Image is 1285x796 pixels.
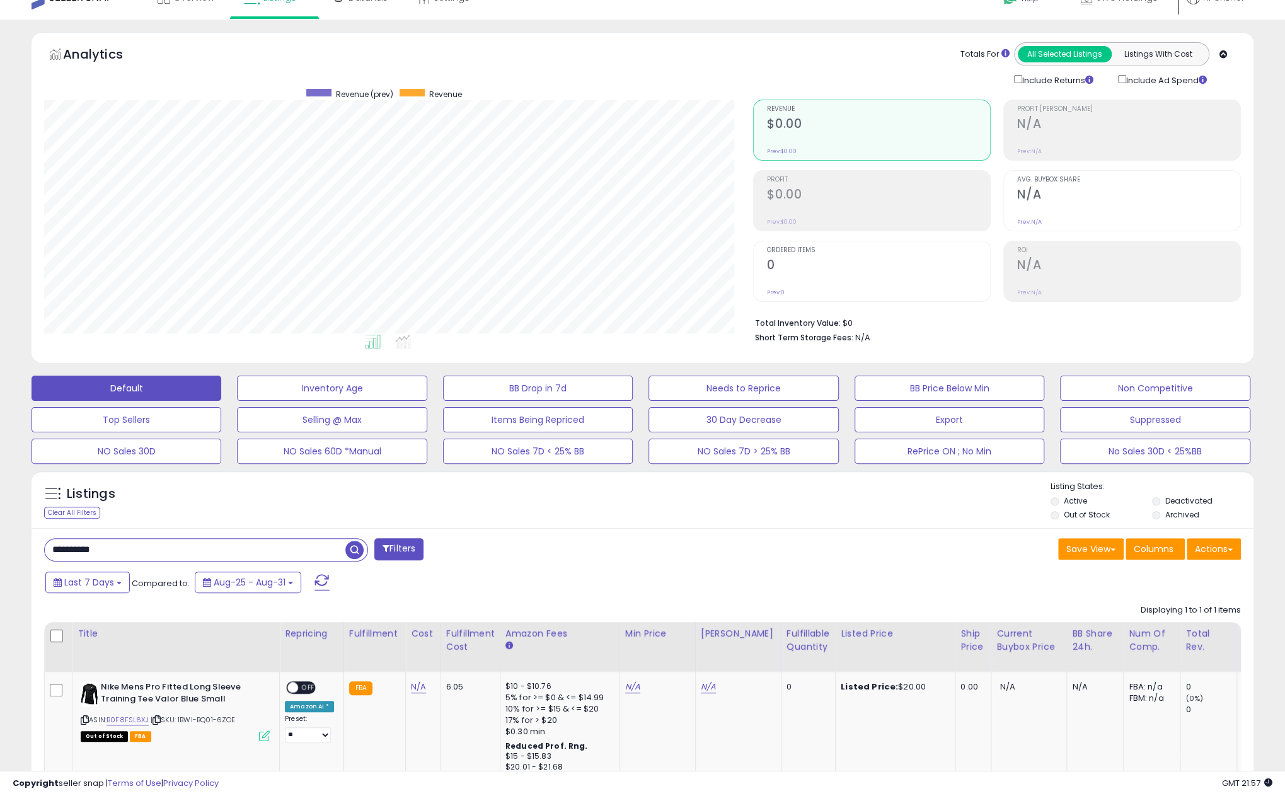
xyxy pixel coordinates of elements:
div: Fulfillment [349,627,400,640]
div: Fulfillment Cost [446,627,495,654]
h2: $0.00 [767,117,990,134]
small: Prev: N/A [1017,218,1042,226]
div: FBA: n/a [1129,681,1170,693]
div: 0 [1185,681,1236,693]
div: 0.00 [960,681,981,693]
div: [PERSON_NAME] [701,627,776,640]
div: 17% for > $20 [505,715,610,726]
label: Deactivated [1165,495,1212,506]
button: Actions [1187,538,1241,560]
small: Prev: N/A [1017,289,1042,296]
div: 0 [787,681,826,693]
div: Fulfillable Quantity [787,627,830,654]
button: Filters [374,538,424,560]
span: Profit [PERSON_NAME] [1017,106,1240,113]
a: N/A [625,681,640,693]
span: Profit [767,176,990,183]
span: N/A [1000,681,1015,693]
div: $15 - $15.83 [505,751,610,762]
span: FBA [130,731,151,742]
small: Prev: N/A [1017,147,1042,155]
a: N/A [701,681,716,693]
button: RePrice ON ; No Min [855,439,1044,464]
div: Amazon Fees [505,627,614,640]
label: Out of Stock [1064,509,1110,520]
div: 5% for >= $0 & <= $14.99 [505,692,610,703]
button: Export [855,407,1044,432]
h2: N/A [1017,117,1240,134]
div: Displaying 1 to 1 of 1 items [1141,604,1241,616]
div: $20.00 [841,681,945,693]
button: Last 7 Days [45,572,130,593]
button: BB Price Below Min [855,376,1044,401]
div: 0 [1185,704,1236,715]
span: Revenue [429,89,462,100]
b: Reduced Prof. Rng. [505,741,588,751]
div: Listed Price [841,627,950,640]
a: Terms of Use [108,777,161,789]
button: Columns [1126,538,1185,560]
h2: 0 [767,258,990,275]
div: Clear All Filters [44,507,100,519]
div: Repricing [285,627,338,640]
h5: Listings [67,485,115,503]
small: FBA [349,681,372,695]
button: Needs to Reprice [648,376,838,401]
b: Listed Price: [841,681,898,693]
li: $0 [755,314,1231,330]
div: 10% for >= $15 & <= $20 [505,703,610,715]
button: Save View [1058,538,1124,560]
div: Amazon AI * [285,701,334,712]
h2: N/A [1017,187,1240,204]
div: N/A [1072,681,1114,693]
small: Prev: $0.00 [767,147,797,155]
div: FBM: n/a [1129,693,1170,704]
h5: Analytics [63,45,147,66]
span: N/A [855,332,870,343]
h2: $0.00 [767,187,990,204]
span: Aug-25 - Aug-31 [214,576,285,589]
button: All Selected Listings [1018,46,1112,62]
div: BB Share 24h. [1072,627,1118,654]
span: Ordered Items [767,247,990,254]
div: Include Ad Spend [1109,72,1227,87]
span: OFF [298,683,318,693]
span: Revenue (prev) [336,89,393,100]
label: Active [1064,495,1087,506]
button: Listings With Cost [1111,46,1205,62]
div: Total Rev. [1185,627,1231,654]
small: (0%) [1185,693,1203,703]
span: Columns [1134,543,1173,555]
p: Listing States: [1051,481,1253,493]
div: $10 - $10.76 [505,681,610,692]
button: Selling @ Max [237,407,427,432]
span: Compared to: [132,577,190,589]
small: Amazon Fees. [505,640,513,652]
button: No Sales 30D < 25%BB [1060,439,1250,464]
small: Prev: $0.00 [767,218,797,226]
div: seller snap | | [13,778,219,790]
button: NO Sales 60D *Manual [237,439,427,464]
button: 30 Day Decrease [648,407,838,432]
strong: Copyright [13,777,59,789]
button: BB Drop in 7d [443,376,633,401]
div: Totals For [960,49,1010,61]
label: Archived [1165,509,1199,520]
button: Suppressed [1060,407,1250,432]
span: Avg. Buybox Share [1017,176,1240,183]
span: All listings that are currently out of stock and unavailable for purchase on Amazon [81,731,128,742]
button: Aug-25 - Aug-31 [195,572,301,593]
a: B0F8FSL6XJ [107,715,149,725]
span: ROI [1017,247,1240,254]
b: Total Inventory Value: [755,318,841,328]
div: Ship Price [960,627,986,654]
small: Prev: 0 [767,289,785,296]
div: Preset: [285,715,334,743]
div: Include Returns [1005,72,1109,87]
div: Cost [411,627,435,640]
span: | SKU: 1BWI-BQ01-6ZOE [151,715,236,725]
a: Privacy Policy [163,777,219,789]
h2: N/A [1017,258,1240,275]
b: Nike Mens Pro Fitted Long Sleeve Training Tee Valor Blue Small [101,681,254,708]
div: 6.05 [446,681,490,693]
